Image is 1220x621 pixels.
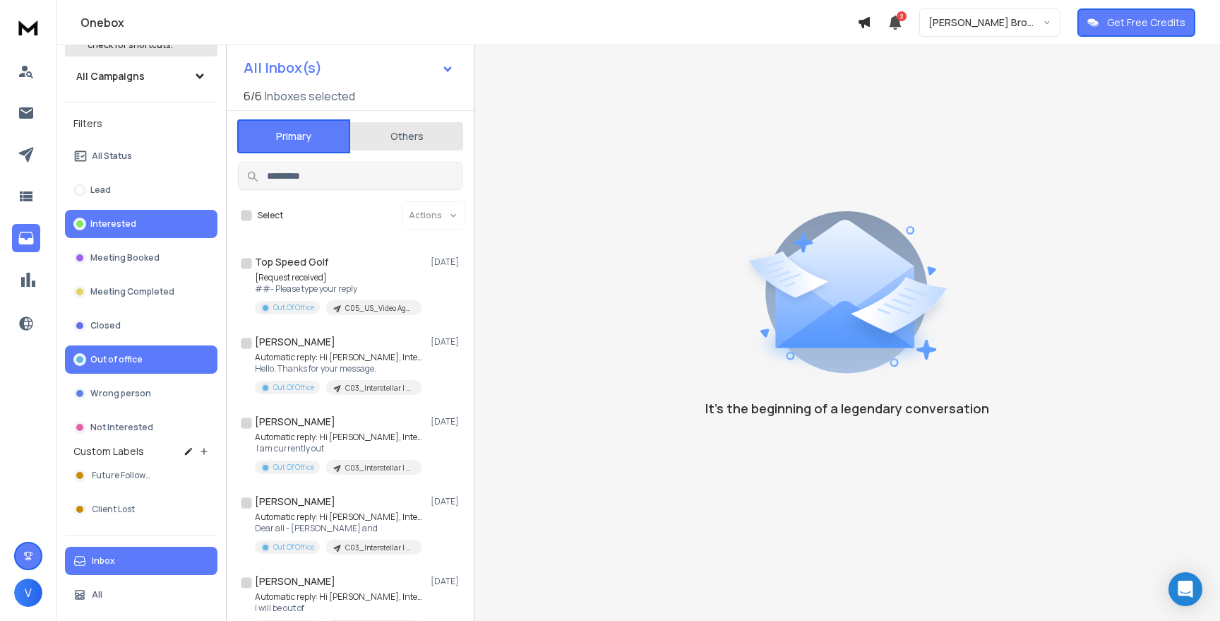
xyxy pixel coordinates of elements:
p: I am currently out [255,443,424,454]
p: Automatic reply: Hi [PERSON_NAME], Interstellar [255,432,424,443]
p: [DATE] [431,336,462,348]
button: Not Interested [65,413,217,442]
button: Out of office [65,345,217,374]
p: Out Of Office [273,462,314,473]
button: V [14,579,42,607]
h1: [PERSON_NAME] [255,574,335,589]
h1: All Campaigns [76,69,145,83]
button: Primary [237,119,350,153]
p: All Status [92,150,132,162]
p: [Request received] [255,272,421,283]
p: All [92,589,102,601]
p: Out Of Office [273,302,314,313]
h3: Custom Labels [73,444,144,459]
p: Automatic reply: Hi [PERSON_NAME], Interstellar [255,591,424,603]
h1: [PERSON_NAME] [255,495,335,509]
div: Open Intercom Messenger [1168,572,1202,606]
button: Wrong person [65,379,217,408]
img: logo [14,14,42,40]
p: C03_Interstellar | US | Clinic&Hospital | 1-200 [345,463,413,473]
p: [DATE] [431,256,462,268]
h1: Onebox [80,14,857,31]
p: Inbox [92,555,115,567]
button: Get Free Credits [1077,8,1195,37]
p: Automatic reply: Hi [PERSON_NAME], Interstellar [255,352,424,363]
h1: Top Speed Golf [255,255,328,269]
button: All [65,581,217,609]
p: C03_Interstellar | US | Clinic&Hospital | 1-200 [345,383,413,394]
p: Automatic reply: Hi [PERSON_NAME], Interstellar [255,511,424,523]
p: Meeting Completed [90,286,174,297]
p: [DATE] [431,576,462,587]
p: Closed [90,320,121,331]
p: C03_Interstellar | US | Clinic&Hospital | 1-200 [345,543,413,553]
h3: Filters [65,114,217,134]
p: Hello, Thanks for your message. [255,363,424,374]
button: All Status [65,142,217,170]
p: Out Of Office [273,542,314,552]
p: Lead [90,184,111,196]
p: It’s the beginning of a legendary conversation [705,398,989,418]
p: Out Of Office [273,382,314,393]
p: ##- Please type your reply [255,283,421,295]
button: Closed [65,312,217,340]
p: [PERSON_NAME] Bros. Motion Pictures [928,16,1043,30]
p: Interested [90,218,136,230]
label: Select [258,210,283,221]
p: C05_US_Video Agencies_Interstellar [345,303,413,314]
h3: Inboxes selected [265,88,355,105]
button: Meeting Booked [65,244,217,272]
p: [DATE] [431,496,462,507]
span: Client Lost [92,504,135,515]
span: Future Followup [92,470,155,481]
button: Inbox [65,547,217,575]
button: Meeting Completed [65,278,217,306]
button: Others [350,121,463,152]
h1: [PERSON_NAME] [255,335,335,349]
h1: [PERSON_NAME] [255,415,335,429]
button: Lead [65,176,217,204]
button: Future Followup [65,461,217,490]
button: Interested [65,210,217,238]
p: [DATE] [431,416,462,427]
p: Dear all - [PERSON_NAME] and [255,523,424,534]
span: 6 / 6 [244,88,262,105]
p: Wrong person [90,388,151,399]
button: All Inbox(s) [232,54,465,82]
button: All Campaigns [65,62,217,90]
p: Meeting Booked [90,252,160,264]
p: Get Free Credits [1107,16,1185,30]
p: I will be out of [255,603,424,614]
h1: All Inbox(s) [244,61,322,75]
button: Client Lost [65,495,217,524]
span: 2 [897,11,907,21]
p: Out of office [90,354,143,365]
p: Not Interested [90,422,153,433]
